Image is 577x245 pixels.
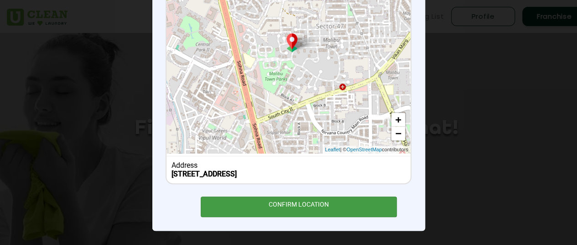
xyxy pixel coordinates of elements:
[172,170,237,178] b: [STREET_ADDRESS]
[391,113,405,127] a: Zoom in
[322,146,410,154] div: | © contributors
[346,146,382,154] a: OpenStreetMap
[391,127,405,140] a: Zoom out
[172,161,405,170] div: Address
[325,146,340,154] a: Leaflet
[201,197,397,217] div: CONFIRM LOCATION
